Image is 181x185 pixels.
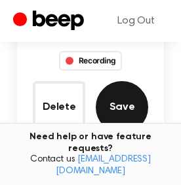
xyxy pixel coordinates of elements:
[104,5,168,37] a: Log Out
[59,51,123,71] div: Recording
[13,8,87,34] a: Beep
[56,155,151,176] a: [EMAIL_ADDRESS][DOMAIN_NAME]
[33,81,85,133] button: Delete Audio Record
[96,81,148,133] button: Save Audio Record
[8,154,173,177] span: Contact us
